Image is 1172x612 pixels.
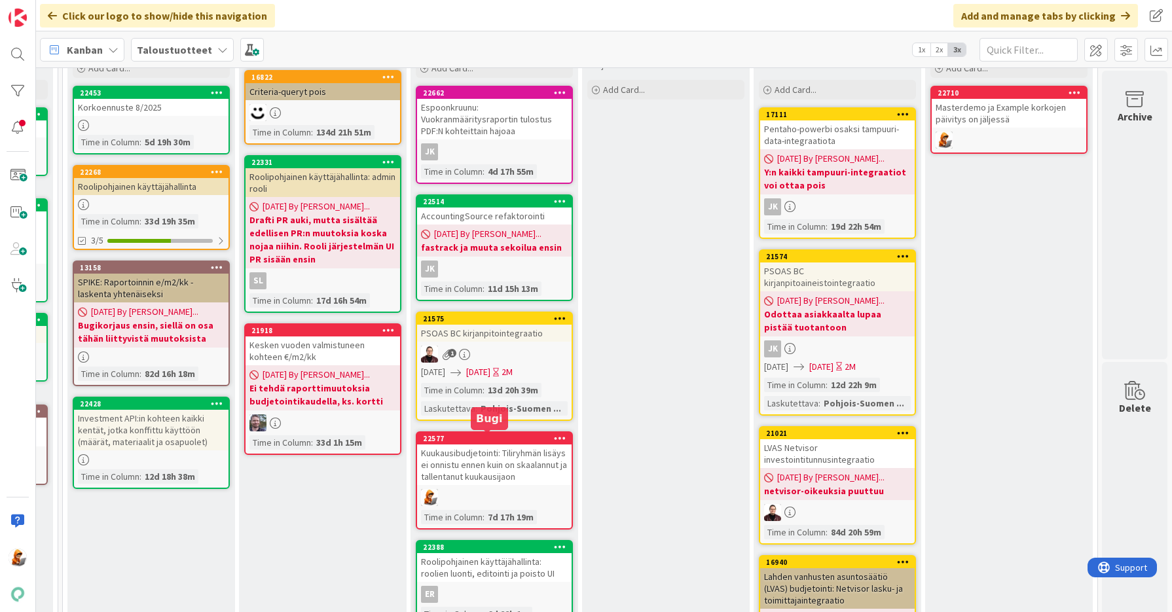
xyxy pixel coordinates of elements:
[764,219,826,234] div: Time in Column
[9,9,27,27] img: Visit kanbanzone.com
[78,469,139,484] div: Time in Column
[91,234,103,247] span: 3/5
[932,99,1086,128] div: Masterdemo ja Example korkojen päivitys on jäljessä
[246,71,400,83] div: 16822
[88,62,130,74] span: Add Card...
[483,383,485,397] span: :
[74,166,229,178] div: 22268
[766,429,915,438] div: 21021
[421,241,568,254] b: fastrack ja muuta sekoilua ensin
[760,439,915,468] div: LVAS Netvisor investointitunnusintegraatio
[40,4,275,27] div: Click our logo to show/hide this navigation
[417,196,572,207] div: 22514
[311,125,313,139] span: :
[73,397,230,489] a: 22428Investment API:in kohteen kaikki kentät, jotka konffittu käyttöön (määrät, materiaalit ja os...
[249,293,311,308] div: Time in Column
[249,104,266,121] img: MH
[820,396,907,410] div: Pohjois-Suomen ...
[417,489,572,506] div: MH
[828,525,885,539] div: 84d 20h 59m
[764,198,781,215] div: JK
[760,251,915,291] div: 21574PSOAS BC kirjanpitoaineistointegraatio
[311,435,313,450] span: :
[760,340,915,357] div: JK
[74,262,229,302] div: 13158SPIKE: Raportoinnin e/m2/kk -laskenta yhtenäiseksi
[9,549,27,567] img: MH
[766,558,915,567] div: 16940
[421,143,438,160] div: JK
[417,143,572,160] div: JK
[930,86,1088,154] a: 22710Masterdemo ja Example korkojen päivitys on jäljessäMH
[777,471,885,484] span: [DATE] By [PERSON_NAME]...
[313,293,370,308] div: 17d 16h 54m
[74,410,229,450] div: Investment API:in kohteen kaikki kentät, jotka konffittu käyttöön (määrät, materiaalit ja osapuolet)
[760,568,915,609] div: Lahden vanhusten asuntosäätiö (LVAS) budjetointi: Netvisor lasku- ja toimittajaintegraatio
[764,166,911,192] b: Y:n kaikki tampuuri-integraatiot voi ottaa pois
[421,401,475,416] div: Laskutettava
[311,293,313,308] span: :
[246,104,400,121] div: MH
[246,83,400,100] div: Criteria-queryt pois
[932,132,1086,149] div: MH
[760,504,915,521] div: AA
[416,312,573,421] a: 21575PSOAS BC kirjanpitointegraatioAA[DATE][DATE]2MTime in Column:13d 20h 39mLaskutettava:Pohjois...
[78,135,139,149] div: Time in Column
[485,383,541,397] div: 13d 20h 39m
[249,272,266,289] div: sl
[313,125,375,139] div: 134d 21h 51m
[826,525,828,539] span: :
[263,368,370,382] span: [DATE] By [PERSON_NAME]...
[1118,109,1152,124] div: Archive
[483,510,485,524] span: :
[818,396,820,410] span: :
[764,396,818,410] div: Laskutettava
[1119,400,1151,416] div: Delete
[417,207,572,225] div: AccountingSource refaktorointi
[417,325,572,342] div: PSOAS BC kirjanpitointegraatio
[421,489,438,506] img: MH
[249,435,311,450] div: Time in Column
[485,281,541,296] div: 11d 15h 13m
[416,431,573,530] a: 22577Kuukausibudjetointi: Tiliryhmän lisäys ei onnistu ennen kuin on skaalannut ja tallentanut ku...
[760,251,915,262] div: 21574
[930,43,948,56] span: 2x
[475,401,477,416] span: :
[417,541,572,553] div: 22388
[764,308,911,334] b: Odottaa asiakkaalta lupaa pistää tuotantoon
[760,120,915,149] div: Pentaho-powerbi osaksi tampuuri-data-integraatiota
[764,340,781,357] div: JK
[141,214,198,228] div: 33d 19h 35m
[603,84,645,96] span: Add Card...
[91,305,198,319] span: [DATE] By [PERSON_NAME]...
[74,166,229,195] div: 22268Roolipohjainen käyttäjähallinta
[421,164,483,179] div: Time in Column
[246,325,400,365] div: 21918Kesken vuoden valmistuneen kohteen €/m2/kk
[485,164,537,179] div: 4d 17h 55m
[845,360,856,374] div: 2M
[417,346,572,363] div: AA
[826,219,828,234] span: :
[251,326,400,335] div: 21918
[423,543,572,552] div: 22388
[139,469,141,484] span: :
[766,110,915,119] div: 17111
[760,109,915,149] div: 17111Pentaho-powerbi osaksi tampuuri-data-integraatiota
[448,349,456,357] span: 1
[73,261,230,386] a: 13158SPIKE: Raportoinnin e/m2/kk -laskenta yhtenäiseksi[DATE] By [PERSON_NAME]...Bugikorjaus ensi...
[760,427,915,468] div: 21021LVAS Netvisor investointitunnusintegraatio
[759,249,916,416] a: 21574PSOAS BC kirjanpitoaineistointegraatio[DATE] By [PERSON_NAME]...Odottaa asiakkaalta lupaa pi...
[80,263,229,272] div: 13158
[417,444,572,485] div: Kuukausibudjetointi: Tiliryhmän lisäys ei onnistu ennen kuin on skaalannut ja tallentanut kuukaus...
[777,294,885,308] span: [DATE] By [PERSON_NAME]...
[759,426,916,545] a: 21021LVAS Netvisor investointitunnusintegraatio[DATE] By [PERSON_NAME]...netvisor-oikeuksia puutt...
[421,510,483,524] div: Time in Column
[249,414,266,431] img: TK
[246,156,400,168] div: 22331
[764,378,826,392] div: Time in Column
[246,336,400,365] div: Kesken vuoden valmistuneen kohteen €/m2/kk
[246,168,400,197] div: Roolipohjainen käyttäjähallinta: admin rooli
[417,586,572,603] div: ER
[946,62,988,74] span: Add Card...
[431,62,473,74] span: Add Card...
[828,378,880,392] div: 12d 22h 9m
